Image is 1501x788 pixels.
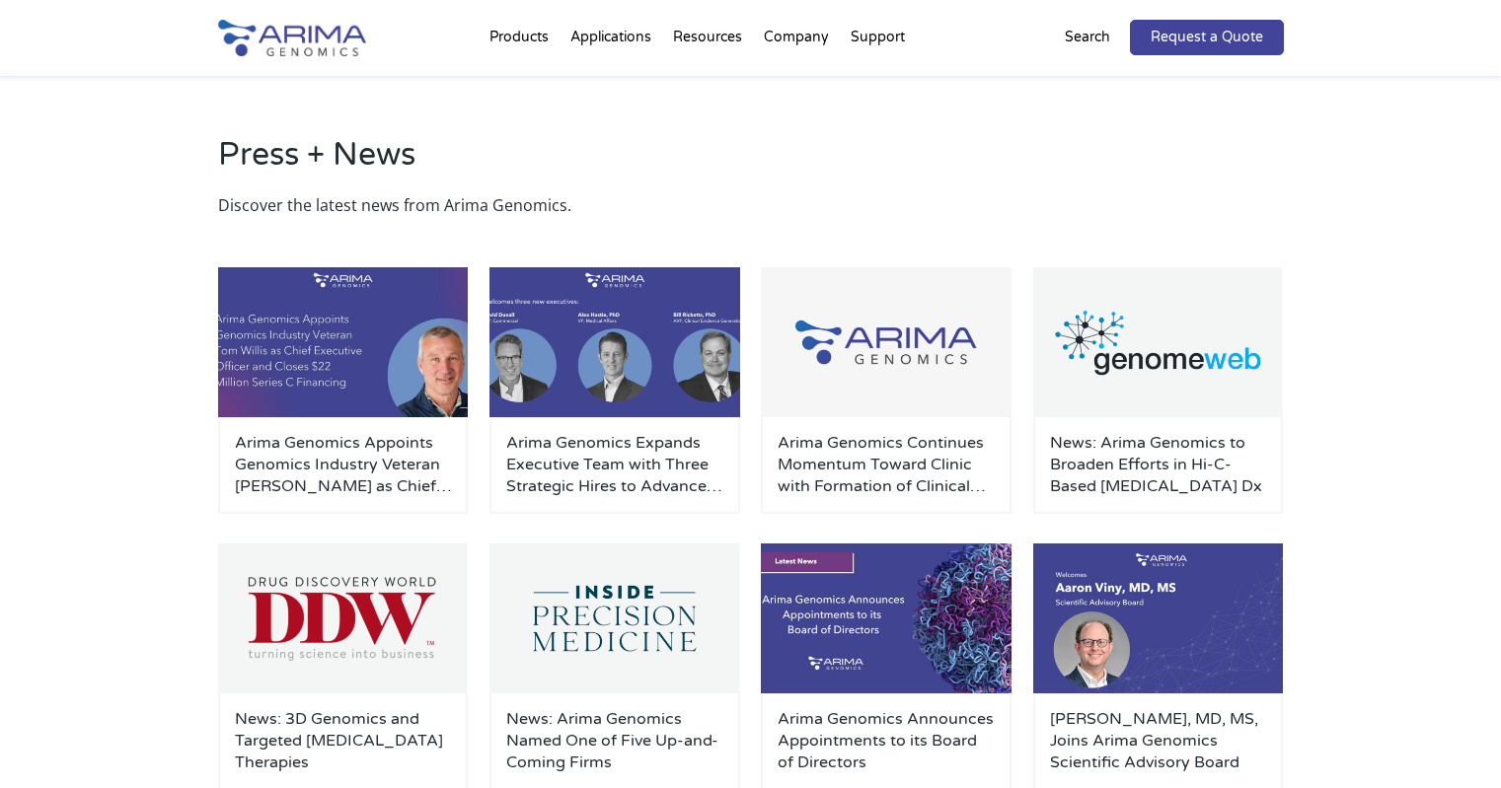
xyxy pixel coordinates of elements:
p: Discover the latest news from Arima Genomics. [218,192,1284,218]
img: Personnel-Announcement-LinkedIn-Carousel-22025-1-500x300.jpg [218,267,469,417]
a: News: Arima Genomics Named One of Five Up-and-Coming Firms [506,708,723,773]
img: GenomeWeb_Press-Release_Logo-500x300.png [1033,267,1284,417]
a: News: Arima Genomics to Broaden Efforts in Hi-C-Based [MEDICAL_DATA] Dx [1050,432,1267,497]
h2: Press + News [218,133,1284,192]
a: Request a Quote [1130,20,1284,55]
a: Arima Genomics Announces Appointments to its Board of Directors [778,708,995,773]
img: Personnel-Announcement-LinkedIn-Carousel-22025-500x300.png [489,267,740,417]
p: Search [1065,25,1110,50]
img: Aaron-Viny-SAB-500x300.jpg [1033,543,1284,693]
a: [PERSON_NAME], MD, MS, Joins Arima Genomics Scientific Advisory Board [1050,708,1267,773]
img: Inside-Precision-Medicine_Logo-500x300.png [489,543,740,693]
img: Board-members-500x300.jpg [761,543,1012,693]
a: Arima Genomics Appoints Genomics Industry Veteran [PERSON_NAME] as Chief Executive Officer and Cl... [235,432,452,497]
img: Group-929-500x300.jpg [761,267,1012,417]
a: Arima Genomics Continues Momentum Toward Clinic with Formation of Clinical Advisory Board [778,432,995,497]
img: Arima-Genomics-logo [218,20,366,56]
img: Drug-Discovery-World_Logo-500x300.png [218,543,469,693]
a: News: 3D Genomics and Targeted [MEDICAL_DATA] Therapies [235,708,452,773]
a: Arima Genomics Expands Executive Team with Three Strategic Hires to Advance Clinical Applications... [506,432,723,497]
